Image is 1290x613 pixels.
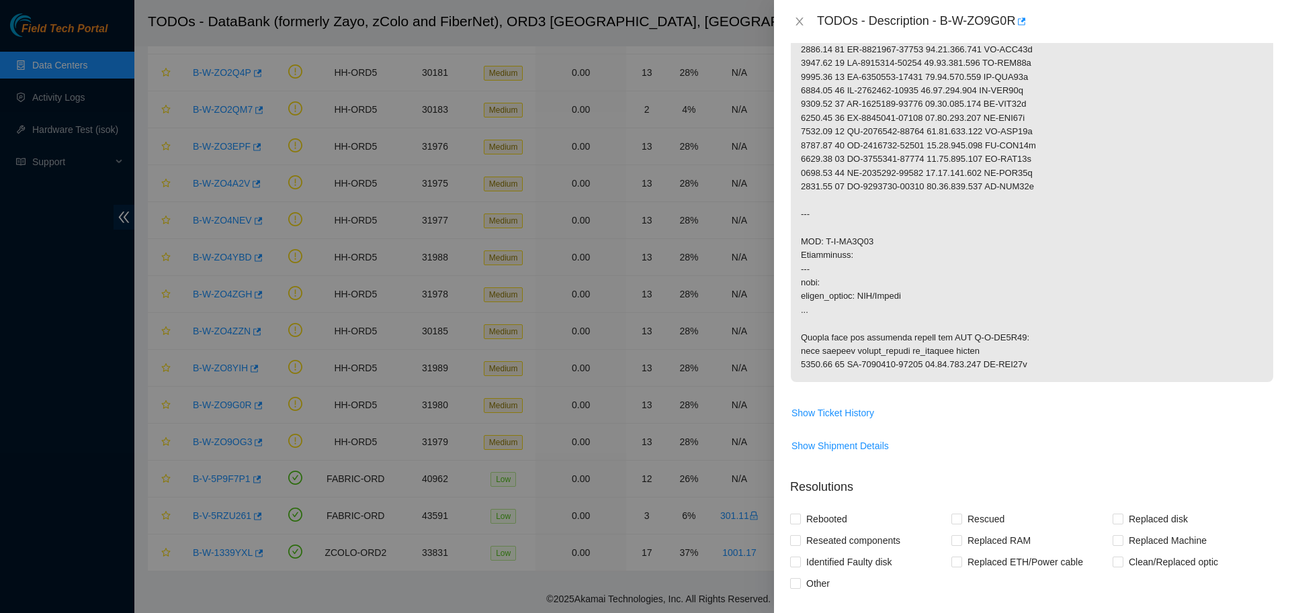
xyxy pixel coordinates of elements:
span: Replaced ETH/Power cable [962,551,1088,573]
span: close [794,16,805,27]
span: Replaced disk [1123,508,1193,530]
span: Show Shipment Details [791,438,889,453]
button: Close [790,15,809,28]
p: Resolutions [790,467,1274,496]
button: Show Shipment Details [791,435,890,457]
div: TODOs - Description - B-W-ZO9G0R [817,11,1274,32]
span: Replaced RAM [962,530,1036,551]
span: Rescued [962,508,1010,530]
button: Show Ticket History [791,402,875,424]
span: Rebooted [801,508,853,530]
span: Replaced Machine [1123,530,1212,551]
span: Other [801,573,835,594]
span: Show Ticket History [791,406,874,420]
span: Identified Faulty disk [801,551,898,573]
span: Reseated components [801,530,906,551]
span: Clean/Replaced optic [1123,551,1223,573]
